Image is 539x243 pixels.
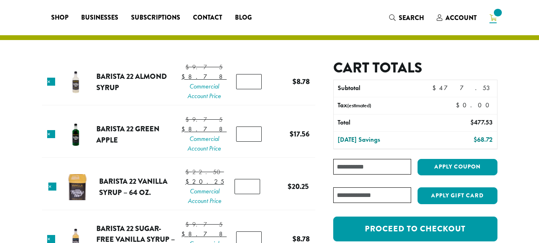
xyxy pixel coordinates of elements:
img: Barista 22 Green Apple Syrup [63,122,89,148]
button: Apply coupon [418,159,497,175]
bdi: 9.75 [185,115,223,124]
a: Remove this item [47,130,55,138]
bdi: 17.56 [290,129,310,139]
bdi: 8.78 [181,230,227,238]
bdi: 0.00 [456,101,493,109]
span: $ [290,129,294,139]
span: Account [446,13,477,22]
bdi: 22.50 [185,168,224,176]
span: $ [181,125,188,133]
span: $ [432,84,439,92]
span: $ [288,181,292,192]
span: Contact [193,13,222,23]
img: Barista 22 Almond Syrup [63,69,89,95]
bdi: 20.25 [288,181,309,192]
a: Remove this item [47,235,55,243]
span: Businesses [81,13,118,23]
a: Search [383,11,430,24]
span: $ [473,135,477,144]
span: $ [185,115,192,124]
a: Shop [45,11,75,24]
span: $ [292,76,296,87]
button: Apply Gift Card [418,187,497,204]
th: [DATE] Savings [334,132,432,149]
bdi: 477.53 [432,84,493,92]
span: Search [399,13,424,22]
input: Product quantity [236,74,262,89]
span: Commercial Account Price [181,82,227,101]
bdi: 477.53 [470,118,493,127]
input: Product quantity [235,179,260,194]
span: $ [185,63,192,71]
th: Total [334,114,432,131]
bdi: 8.78 [292,76,310,87]
span: $ [185,220,192,229]
span: Blog [235,13,252,23]
a: Remove this item [47,78,55,86]
span: Commercial Account Price [185,187,224,206]
bdi: 9.75 [185,63,223,71]
bdi: 9.75 [185,220,223,229]
small: (estimated) [347,102,371,109]
span: $ [181,230,188,238]
span: Shop [51,13,68,23]
th: Tax [334,97,449,114]
span: $ [470,118,474,127]
bdi: 20.25 [185,177,224,186]
a: Barista 22 Green Apple [96,123,159,145]
span: $ [181,72,188,81]
span: Subscriptions [131,13,180,23]
bdi: 68.72 [473,135,493,144]
a: Remove this item [48,183,56,191]
a: Proceed to checkout [333,217,497,241]
span: $ [185,168,192,176]
img: Barista 22 Vanilla Syrup - 64 oz. [65,174,91,200]
bdi: 8.78 [181,125,227,133]
bdi: 8.78 [181,72,227,81]
a: Barista 22 Vanilla Syrup – 64 oz. [99,176,167,198]
input: Product quantity [236,127,262,142]
a: Barista 22 Almond Syrup [96,71,167,93]
h2: Cart totals [333,59,497,76]
span: $ [456,101,463,109]
th: Subtotal [334,80,428,97]
span: Commercial Account Price [181,134,227,153]
span: $ [185,177,192,186]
